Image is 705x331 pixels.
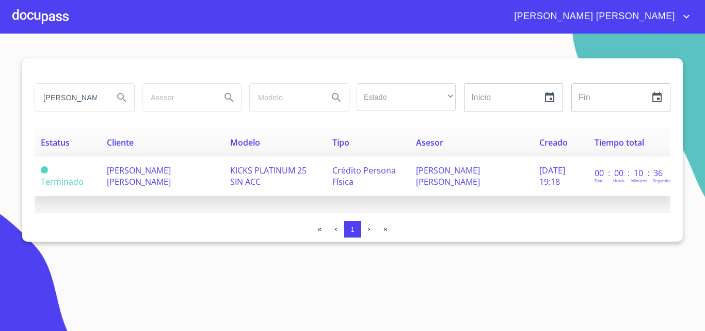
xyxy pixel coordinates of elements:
[344,221,361,238] button: 1
[109,85,134,110] button: Search
[595,178,603,183] p: Dias
[350,226,354,233] span: 1
[653,178,672,183] p: Segundos
[41,166,48,174] span: Terminado
[332,165,396,187] span: Crédito Persona Física
[250,84,320,112] input: search
[506,8,680,25] span: [PERSON_NAME] [PERSON_NAME]
[217,85,242,110] button: Search
[230,165,307,187] span: KICKS PLATINUM 25 SIN ACC
[539,137,568,148] span: Creado
[107,165,171,187] span: [PERSON_NAME] [PERSON_NAME]
[142,84,213,112] input: search
[230,137,260,148] span: Modelo
[506,8,693,25] button: account of current user
[332,137,349,148] span: Tipo
[539,165,565,187] span: [DATE] 19:18
[41,176,84,187] span: Terminado
[35,84,105,112] input: search
[324,85,349,110] button: Search
[416,165,480,187] span: [PERSON_NAME] [PERSON_NAME]
[595,137,644,148] span: Tiempo total
[595,167,664,179] p: 00 : 00 : 10 : 36
[107,137,134,148] span: Cliente
[357,83,456,111] div: ​
[416,137,443,148] span: Asesor
[631,178,647,183] p: Minutos
[613,178,624,183] p: Horas
[41,137,70,148] span: Estatus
